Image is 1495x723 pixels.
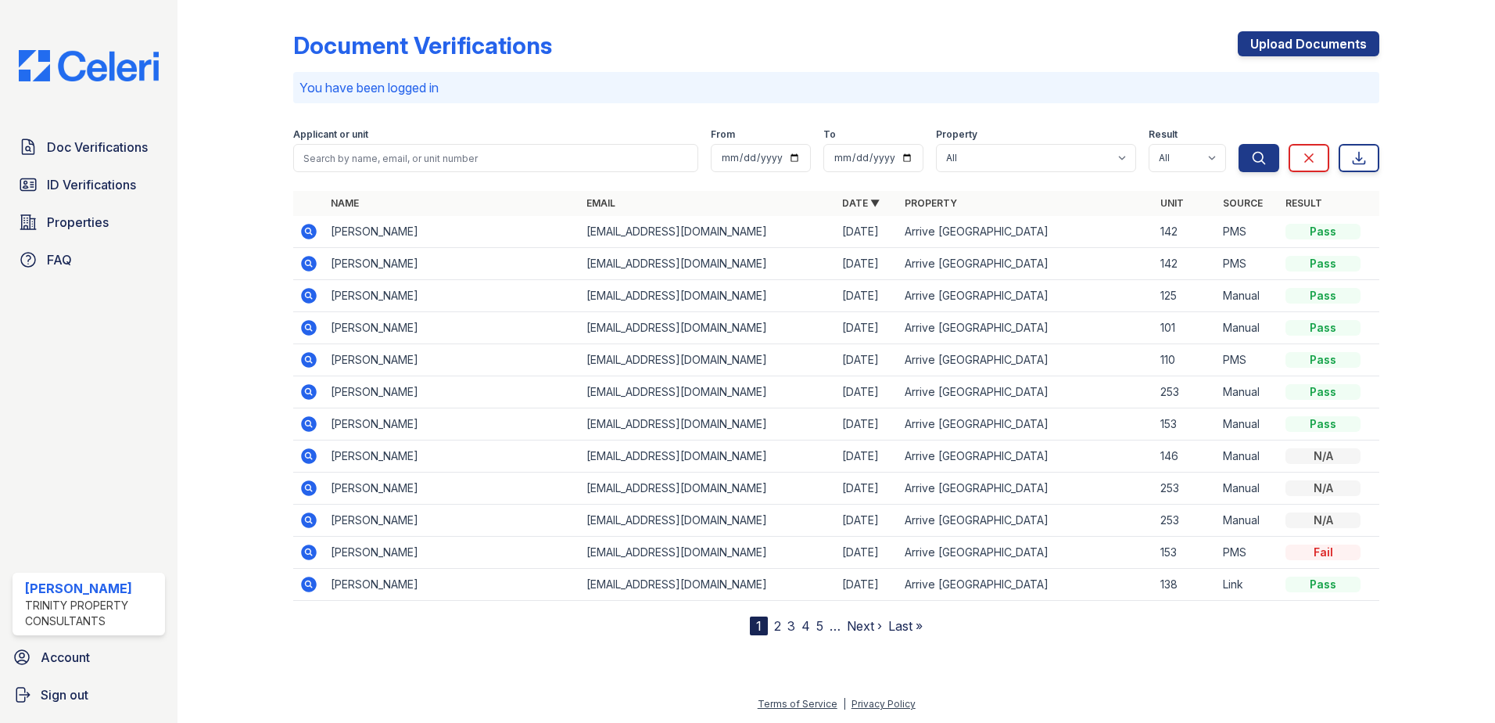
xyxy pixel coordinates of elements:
[41,685,88,704] span: Sign out
[898,473,1154,505] td: Arrive [GEOGRAPHIC_DATA]
[898,344,1154,376] td: Arrive [GEOGRAPHIC_DATA]
[324,216,580,248] td: [PERSON_NAME]
[1217,441,1279,473] td: Manual
[580,408,836,441] td: [EMAIL_ADDRESS][DOMAIN_NAME]
[580,569,836,601] td: [EMAIL_ADDRESS][DOMAIN_NAME]
[1154,505,1217,537] td: 253
[324,473,580,505] td: [PERSON_NAME]
[1223,197,1263,209] a: Source
[1217,569,1279,601] td: Link
[13,207,165,238] a: Properties
[836,312,898,344] td: [DATE]
[1217,248,1279,280] td: PMS
[580,473,836,505] td: [EMAIL_ADDRESS][DOMAIN_NAME]
[331,197,359,209] a: Name
[898,408,1154,441] td: Arrive [GEOGRAPHIC_DATA]
[836,248,898,280] td: [DATE]
[905,197,957,209] a: Property
[898,312,1154,344] td: Arrive [GEOGRAPHIC_DATA]
[830,617,841,635] span: …
[1285,256,1361,272] div: Pass
[6,50,171,81] img: CE_Logo_Blue-a8612792a0a2168367f1c8372b55b34899dd931a85d93a1a3d3e32e68fde9ad4.png
[580,376,836,408] td: [EMAIL_ADDRESS][DOMAIN_NAME]
[324,312,580,344] td: [PERSON_NAME]
[1154,280,1217,312] td: 125
[1285,577,1361,592] div: Pass
[299,78,1373,97] p: You have been logged in
[47,138,148,156] span: Doc Verifications
[1217,216,1279,248] td: PMS
[1160,197,1184,209] a: Unit
[47,213,109,232] span: Properties
[580,505,836,537] td: [EMAIL_ADDRESS][DOMAIN_NAME]
[324,441,580,473] td: [PERSON_NAME]
[47,175,136,194] span: ID Verifications
[324,569,580,601] td: [PERSON_NAME]
[1154,216,1217,248] td: 142
[898,441,1154,473] td: Arrive [GEOGRAPHIC_DATA]
[324,505,580,537] td: [PERSON_NAME]
[1217,376,1279,408] td: Manual
[1217,408,1279,441] td: Manual
[1285,480,1361,496] div: N/A
[842,197,880,209] a: Date ▼
[6,642,171,673] a: Account
[1154,537,1217,569] td: 153
[1285,545,1361,560] div: Fail
[1285,384,1361,400] div: Pass
[586,197,615,209] a: Email
[1154,441,1217,473] td: 146
[758,698,837,710] a: Terms of Service
[13,131,165,163] a: Doc Verifications
[47,250,72,269] span: FAQ
[888,618,923,634] a: Last »
[324,280,580,312] td: [PERSON_NAME]
[836,473,898,505] td: [DATE]
[41,648,90,667] span: Account
[580,344,836,376] td: [EMAIL_ADDRESS][DOMAIN_NAME]
[324,376,580,408] td: [PERSON_NAME]
[293,128,368,141] label: Applicant or unit
[836,376,898,408] td: [DATE]
[1285,197,1322,209] a: Result
[1217,473,1279,505] td: Manual
[1217,280,1279,312] td: Manual
[1154,408,1217,441] td: 153
[580,312,836,344] td: [EMAIL_ADDRESS][DOMAIN_NAME]
[1154,312,1217,344] td: 101
[851,698,916,710] a: Privacy Policy
[1154,376,1217,408] td: 253
[898,537,1154,569] td: Arrive [GEOGRAPHIC_DATA]
[1285,288,1361,304] div: Pass
[836,344,898,376] td: [DATE]
[6,679,171,710] a: Sign out
[836,441,898,473] td: [DATE]
[774,618,781,634] a: 2
[324,408,580,441] td: [PERSON_NAME]
[836,216,898,248] td: [DATE]
[898,505,1154,537] td: Arrive [GEOGRAPHIC_DATA]
[580,216,836,248] td: [EMAIL_ADDRESS][DOMAIN_NAME]
[25,579,159,598] div: [PERSON_NAME]
[580,280,836,312] td: [EMAIL_ADDRESS][DOMAIN_NAME]
[843,698,846,710] div: |
[293,144,698,172] input: Search by name, email, or unit number
[836,408,898,441] td: [DATE]
[787,618,795,634] a: 3
[580,248,836,280] td: [EMAIL_ADDRESS][DOMAIN_NAME]
[1217,312,1279,344] td: Manual
[898,248,1154,280] td: Arrive [GEOGRAPHIC_DATA]
[711,128,735,141] label: From
[750,617,768,635] div: 1
[836,505,898,537] td: [DATE]
[836,537,898,569] td: [DATE]
[13,169,165,200] a: ID Verifications
[836,280,898,312] td: [DATE]
[898,569,1154,601] td: Arrive [GEOGRAPHIC_DATA]
[898,216,1154,248] td: Arrive [GEOGRAPHIC_DATA]
[13,244,165,275] a: FAQ
[1217,505,1279,537] td: Manual
[847,618,882,634] a: Next ›
[1285,352,1361,368] div: Pass
[1154,344,1217,376] td: 110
